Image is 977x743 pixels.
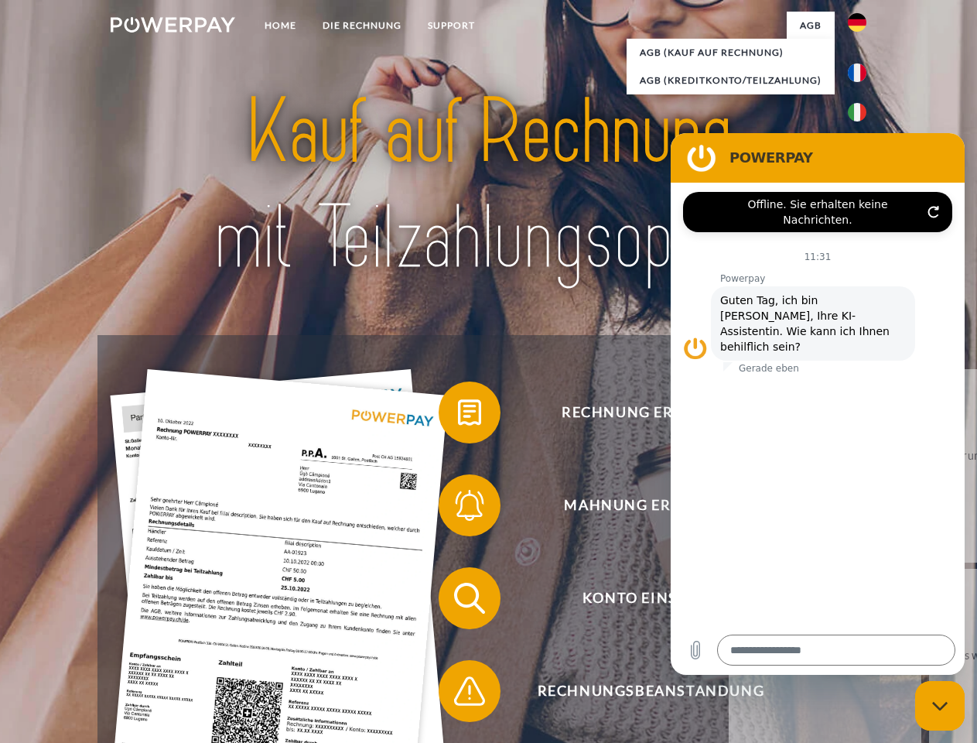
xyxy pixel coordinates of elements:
a: AGB (Kauf auf Rechnung) [627,39,835,67]
button: Konto einsehen [439,567,841,629]
a: SUPPORT [415,12,488,39]
span: Rechnungsbeanstandung [461,660,840,722]
img: it [848,103,866,122]
span: Mahnung erhalten? [461,474,840,536]
iframe: Schaltfläche zum Öffnen des Messaging-Fensters; Konversation läuft [915,681,965,731]
img: logo-powerpay-white.svg [111,17,235,33]
img: title-powerpay_de.svg [148,74,829,296]
a: DIE RECHNUNG [309,12,415,39]
button: Rechnung erhalten? [439,382,841,443]
img: qb_bill.svg [450,393,489,432]
span: Rechnung erhalten? [461,382,840,443]
img: qb_bell.svg [450,486,489,525]
a: agb [787,12,835,39]
img: fr [848,63,866,82]
img: qb_search.svg [450,579,489,618]
img: qb_warning.svg [450,672,489,710]
button: Mahnung erhalten? [439,474,841,536]
a: Home [251,12,309,39]
span: Konto einsehen [461,567,840,629]
a: AGB (Kreditkonto/Teilzahlung) [627,67,835,94]
button: Rechnungsbeanstandung [439,660,841,722]
iframe: Messaging-Fenster [671,133,965,675]
img: de [848,13,866,32]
